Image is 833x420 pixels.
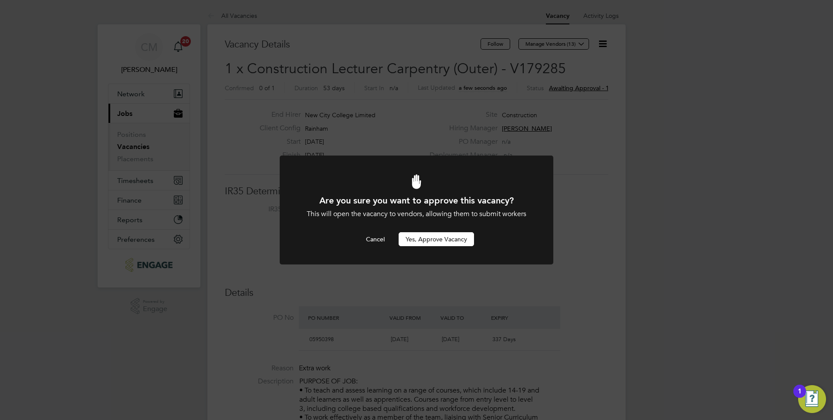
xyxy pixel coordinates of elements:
button: Open Resource Center, 1 new notification [798,385,826,413]
span: This will open the vacancy to vendors, allowing them to submit workers [307,210,526,218]
h1: Are you sure you want to approve this vacancy? [303,195,530,206]
button: Cancel [359,232,392,246]
button: Yes, Approve Vacancy [399,232,474,246]
div: 1 [798,391,802,403]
